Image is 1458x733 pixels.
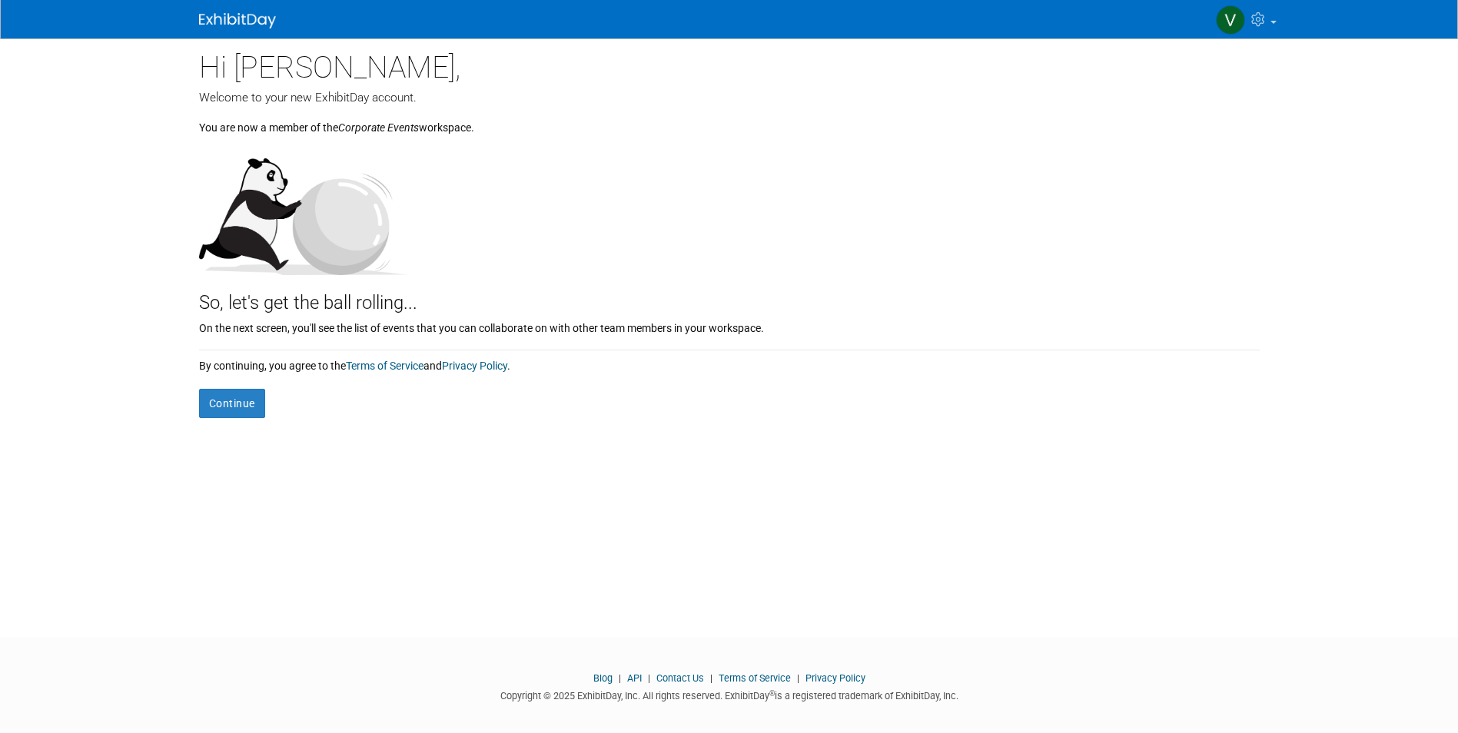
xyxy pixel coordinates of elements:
[706,672,716,684] span: |
[805,672,865,684] a: Privacy Policy
[199,38,1260,89] div: Hi [PERSON_NAME],
[338,121,419,134] i: Corporate Events
[593,672,613,684] a: Blog
[199,275,1260,317] div: So, let's get the ball rolling...
[793,672,803,684] span: |
[199,350,1260,373] div: By continuing, you agree to the and .
[199,143,407,275] img: Let's get the ball rolling
[199,106,1260,135] div: You are now a member of the workspace.
[615,672,625,684] span: |
[627,672,642,684] a: API
[656,672,704,684] a: Contact Us
[346,360,423,372] a: Terms of Service
[644,672,654,684] span: |
[719,672,791,684] a: Terms of Service
[769,689,775,698] sup: ®
[199,89,1260,106] div: Welcome to your new ExhibitDay account.
[199,317,1260,336] div: On the next screen, you'll see the list of events that you can collaborate on with other team mem...
[199,389,265,418] button: Continue
[199,13,276,28] img: ExhibitDay
[442,360,507,372] a: Privacy Policy
[1216,5,1245,35] img: Valeria Bocharova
